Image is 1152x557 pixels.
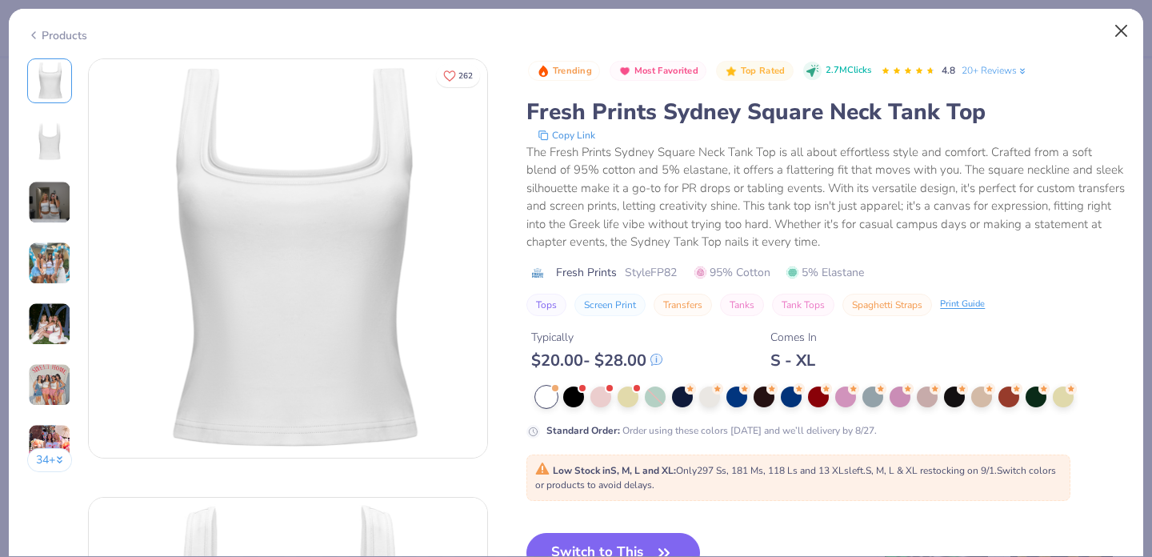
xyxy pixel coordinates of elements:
span: Trending [553,66,592,75]
img: User generated content [28,242,71,285]
button: 34+ [27,448,73,472]
img: Most Favorited sort [618,65,631,78]
button: Like [436,64,480,87]
button: Close [1106,16,1137,46]
img: Front [89,59,487,458]
img: Front [30,62,69,100]
div: Print Guide [940,298,985,311]
button: Badge Button [528,61,600,82]
span: Most Favorited [634,66,698,75]
button: Badge Button [716,61,793,82]
span: Style FP82 [625,264,677,281]
button: Transfers [654,294,712,316]
span: 95% Cotton [694,264,770,281]
img: User generated content [28,303,71,346]
button: Tank Tops [772,294,834,316]
strong: Standard Order : [546,424,620,437]
div: S - XL [770,351,817,371]
button: Screen Print [574,294,646,316]
img: User generated content [28,363,71,407]
a: 20+ Reviews [962,63,1028,78]
button: Tops [526,294,566,316]
div: Fresh Prints Sydney Square Neck Tank Top [526,97,1125,127]
button: Spaghetti Straps [842,294,932,316]
img: Trending sort [537,65,550,78]
button: Badge Button [610,61,706,82]
button: copy to clipboard [533,127,600,143]
div: 4.8 Stars [881,58,935,84]
span: Top Rated [741,66,786,75]
strong: Low Stock in S, M, L and XL : [553,464,676,477]
span: 5% Elastane [786,264,864,281]
span: Only 297 Ss, 181 Ms, 118 Ls and 13 XLs left. S, M, L & XL restocking on 9/1. Switch colors or pro... [535,464,1056,491]
span: 262 [458,72,473,80]
img: Back [30,122,69,161]
div: Comes In [770,329,817,346]
span: 4.8 [942,64,955,77]
div: Products [27,27,87,44]
img: brand logo [526,266,548,279]
div: Order using these colors [DATE] and we’ll delivery by 8/27. [546,423,877,438]
span: Fresh Prints [556,264,617,281]
img: User generated content [28,181,71,224]
span: 2.7M Clicks [826,64,871,78]
div: $ 20.00 - $ 28.00 [531,351,662,371]
img: User generated content [28,424,71,467]
img: Top Rated sort [725,65,738,78]
div: Typically [531,329,662,346]
div: The Fresh Prints Sydney Square Neck Tank Top is all about effortless style and comfort. Crafted f... [526,143,1125,251]
button: Tanks [720,294,764,316]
